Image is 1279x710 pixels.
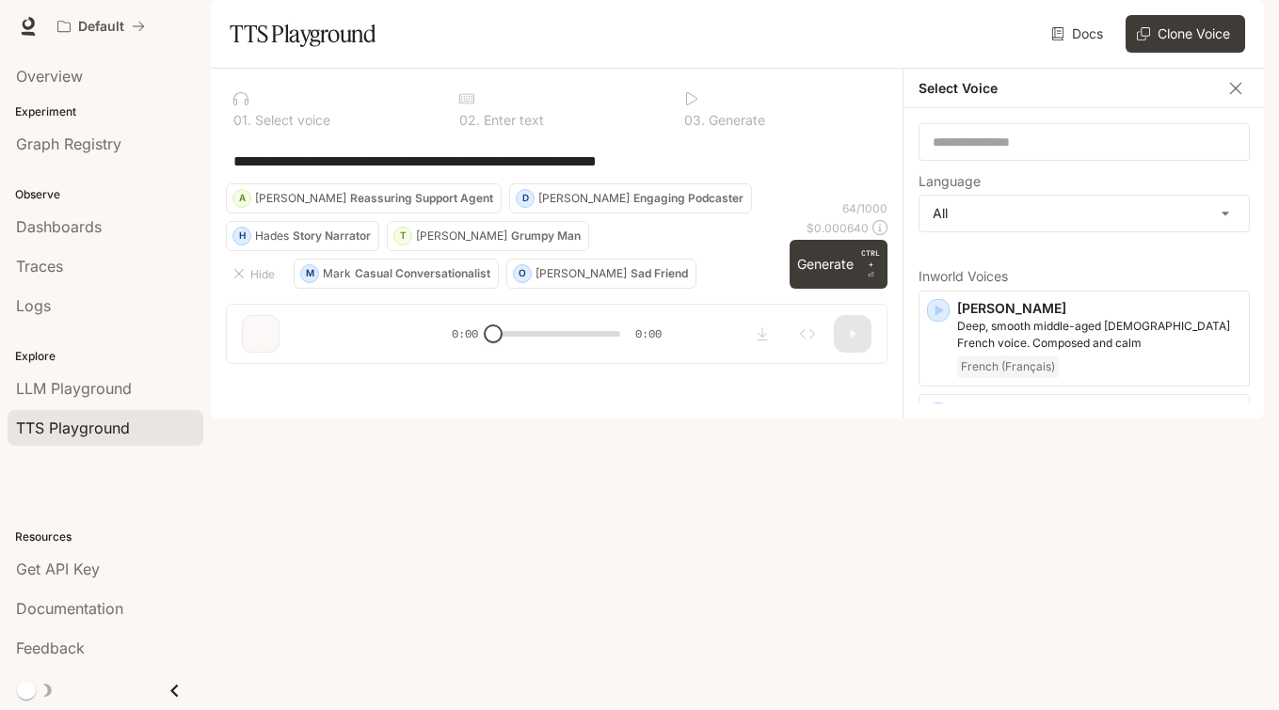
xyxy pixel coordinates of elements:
[49,8,153,45] button: All workspaces
[957,318,1241,352] p: Deep, smooth middle-aged male French voice. Composed and calm
[226,221,379,251] button: HHadesStory Narrator
[394,221,411,251] div: T
[705,114,765,127] p: Generate
[255,193,346,204] p: [PERSON_NAME]
[957,402,1241,421] p: [PERSON_NAME]
[511,230,581,242] p: Grumpy Man
[255,230,289,242] p: Hades
[294,259,499,289] button: MMarkCasual Conversationalist
[480,114,544,127] p: Enter text
[230,15,376,53] h1: TTS Playground
[514,259,531,289] div: O
[790,240,887,289] button: GenerateCTRL +⏎
[506,259,696,289] button: O[PERSON_NAME]Sad Friend
[517,183,534,213] div: D
[350,193,493,204] p: Reassuring Support Agent
[233,114,251,127] p: 0 1 .
[684,114,705,127] p: 0 3 .
[301,259,318,289] div: M
[807,220,869,236] p: $ 0.000640
[355,268,490,279] p: Casual Conversationalist
[538,193,630,204] p: [PERSON_NAME]
[233,221,250,251] div: H
[919,175,981,188] p: Language
[387,221,589,251] button: T[PERSON_NAME]Grumpy Man
[957,299,1241,318] p: [PERSON_NAME]
[416,230,507,242] p: [PERSON_NAME]
[1126,15,1245,53] button: Clone Voice
[861,247,880,281] p: ⏎
[226,183,502,213] button: A[PERSON_NAME]Reassuring Support Agent
[957,355,1059,378] span: French (Français)
[1047,15,1111,53] a: Docs
[861,247,880,270] p: CTRL +
[293,230,371,242] p: Story Narrator
[919,270,1250,283] p: Inworld Voices
[919,196,1249,231] div: All
[78,19,124,35] p: Default
[509,183,752,213] button: D[PERSON_NAME]Engaging Podcaster
[459,114,480,127] p: 0 2 .
[633,193,743,204] p: Engaging Podcaster
[842,200,887,216] p: 64 / 1000
[233,183,250,213] div: A
[631,268,688,279] p: Sad Friend
[536,268,627,279] p: [PERSON_NAME]
[323,268,351,279] p: Mark
[226,259,286,289] button: Hide
[251,114,330,127] p: Select voice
